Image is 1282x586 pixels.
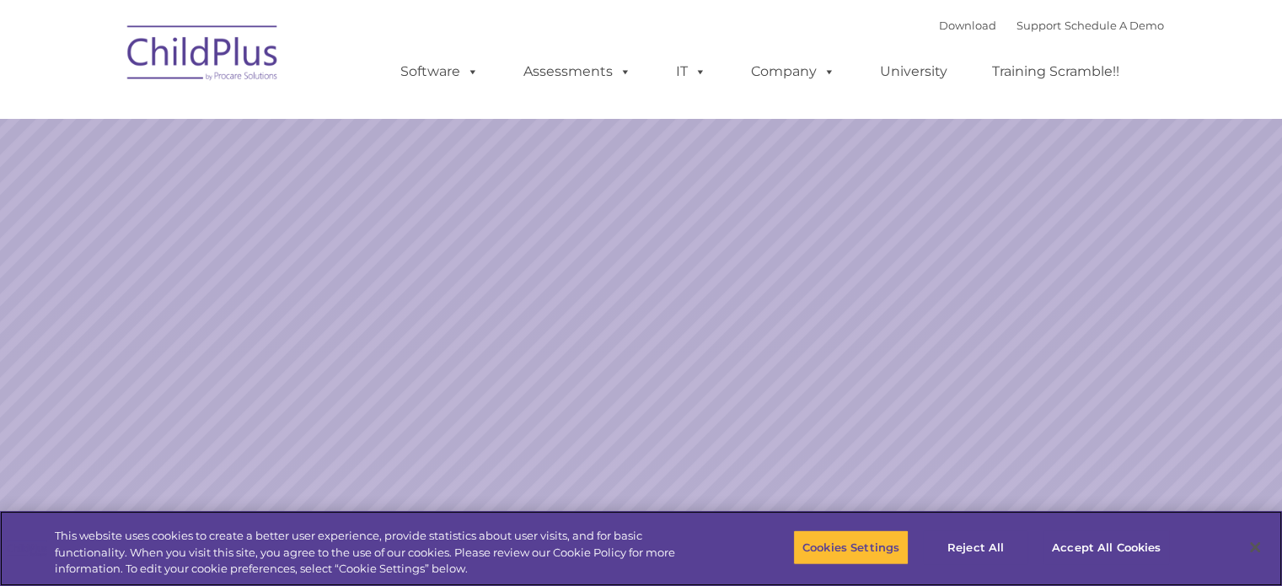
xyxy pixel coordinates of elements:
a: University [863,55,964,89]
button: Cookies Settings [793,530,909,565]
div: This website uses cookies to create a better user experience, provide statistics about user visit... [55,528,705,578]
button: Accept All Cookies [1043,530,1170,565]
a: Support [1016,19,1061,32]
img: ChildPlus by Procare Solutions [119,13,287,98]
a: Download [939,19,996,32]
a: Training Scramble!! [975,55,1136,89]
a: Assessments [507,55,648,89]
a: Schedule A Demo [1065,19,1164,32]
font: | [939,19,1164,32]
a: Software [384,55,496,89]
a: IT [659,55,723,89]
a: Company [734,55,852,89]
button: Reject All [923,530,1028,565]
button: Close [1236,529,1274,566]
